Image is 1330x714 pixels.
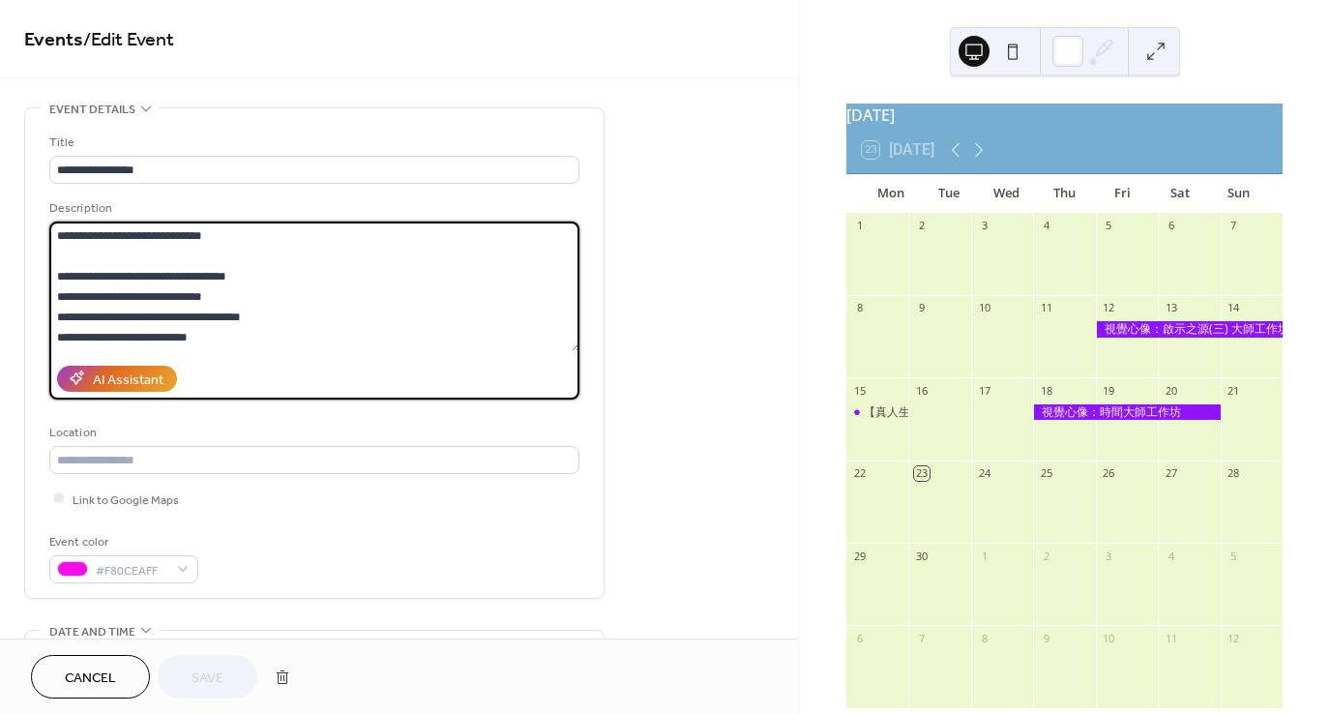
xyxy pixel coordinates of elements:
div: Description [49,198,576,219]
div: 24 [977,466,991,481]
div: Fri [1093,174,1151,213]
div: 【真人生活社區】第六集 [846,404,908,421]
div: 11 [1164,631,1178,645]
span: Cancel [65,669,116,689]
div: 30 [914,549,929,563]
div: 【真人生活社區】第六集 [864,404,991,421]
div: 1 [977,549,991,563]
button: AI Assistant [57,366,177,392]
div: 1 [852,219,867,233]
div: 17 [977,383,991,398]
div: 28 [1227,466,1241,481]
div: 3 [977,219,991,233]
div: 22 [852,466,867,481]
div: 13 [1164,301,1178,315]
div: 18 [1039,383,1053,398]
div: 16 [914,383,929,398]
span: Link to Google Maps [73,490,179,510]
div: 9 [914,301,929,315]
div: 3 [1102,549,1116,563]
div: 5 [1227,549,1241,563]
div: 21 [1227,383,1241,398]
div: 4 [1164,549,1178,563]
div: 20 [1164,383,1178,398]
div: 6 [852,631,867,645]
div: Title [49,133,576,153]
div: AI Assistant [93,370,163,390]
div: 9 [1039,631,1053,645]
div: 27 [1164,466,1178,481]
div: Location [49,423,576,443]
div: 19 [1102,383,1116,398]
span: Date and time [49,622,135,642]
div: Thu [1036,174,1094,213]
div: 12 [1227,631,1241,645]
div: Tue [920,174,978,213]
div: 8 [852,301,867,315]
div: 4 [1039,219,1053,233]
span: Event details [49,100,135,120]
div: 視覺心像：時間大師工作坊 [1033,404,1220,421]
div: 14 [1227,301,1241,315]
div: Event color [49,532,194,552]
div: 2 [1039,549,1053,563]
div: 6 [1164,219,1178,233]
div: 15 [852,383,867,398]
a: Events [24,21,83,59]
div: 26 [1102,466,1116,481]
div: 25 [1039,466,1053,481]
div: Sat [1151,174,1209,213]
div: 23 [914,466,929,481]
div: 8 [977,631,991,645]
div: 29 [852,549,867,563]
div: Wed [978,174,1036,213]
div: 5 [1102,219,1116,233]
div: 7 [1227,219,1241,233]
div: 2 [914,219,929,233]
div: Mon [862,174,920,213]
span: #F80CEAFF [96,560,167,580]
div: 7 [914,631,929,645]
div: [DATE] [846,104,1283,127]
div: 10 [1102,631,1116,645]
div: Sun [1209,174,1267,213]
span: / Edit Event [83,21,174,59]
div: 10 [977,301,991,315]
button: Cancel [31,655,150,699]
div: 12 [1102,301,1116,315]
div: 11 [1039,301,1053,315]
div: 視覺心像：啟示之源(三) 大師工作坊 [1096,321,1283,338]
